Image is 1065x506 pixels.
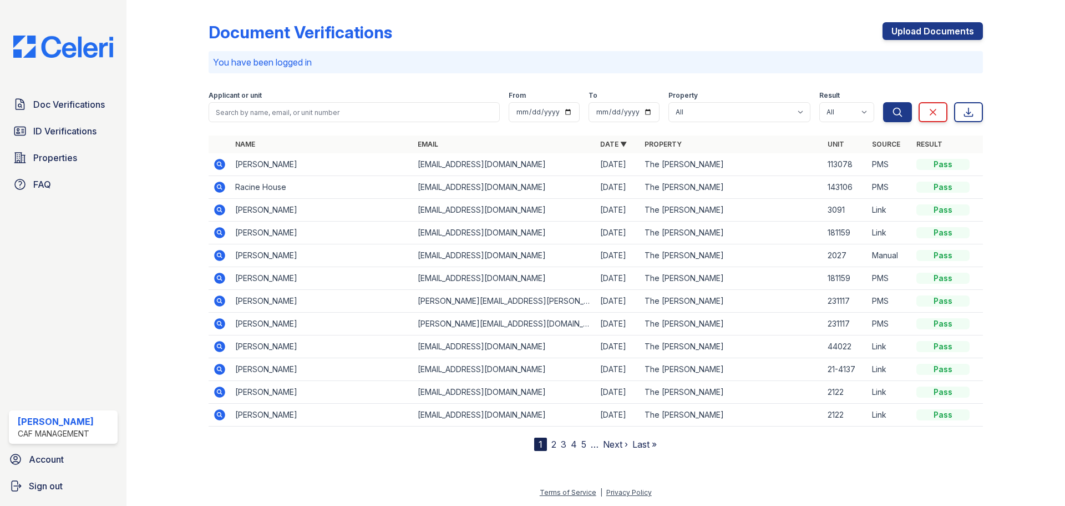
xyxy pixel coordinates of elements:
[823,199,868,222] td: 3091
[9,147,118,169] a: Properties
[413,381,596,404] td: [EMAIL_ADDRESS][DOMAIN_NAME]
[540,488,596,497] a: Terms of Service
[640,290,823,313] td: The [PERSON_NAME]
[606,488,652,497] a: Privacy Policy
[600,140,627,148] a: Date ▼
[596,290,640,313] td: [DATE]
[916,273,970,284] div: Pass
[509,91,526,100] label: From
[413,153,596,176] td: [EMAIL_ADDRESS][DOMAIN_NAME]
[823,381,868,404] td: 2122
[640,313,823,335] td: The [PERSON_NAME]
[413,313,596,335] td: [PERSON_NAME][EMAIL_ADDRESS][DOMAIN_NAME]
[231,381,413,404] td: [PERSON_NAME]
[29,453,64,466] span: Account
[916,409,970,420] div: Pass
[33,124,97,138] span: ID Verifications
[33,98,105,111] span: Doc Verifications
[4,475,122,497] a: Sign out
[868,313,912,335] td: PMS
[418,140,438,148] a: Email
[413,176,596,199] td: [EMAIL_ADDRESS][DOMAIN_NAME]
[600,488,602,497] div: |
[413,404,596,427] td: [EMAIL_ADDRESS][DOMAIN_NAME]
[872,140,900,148] a: Source
[231,404,413,427] td: [PERSON_NAME]
[916,182,970,193] div: Pass
[209,22,392,42] div: Document Verifications
[640,176,823,199] td: The [PERSON_NAME]
[640,222,823,244] td: The [PERSON_NAME]
[29,479,63,493] span: Sign out
[640,244,823,267] td: The [PERSON_NAME]
[9,120,118,142] a: ID Verifications
[823,358,868,381] td: 21-4137
[868,267,912,290] td: PMS
[640,381,823,404] td: The [PERSON_NAME]
[235,140,255,148] a: Name
[231,176,413,199] td: Racine House
[596,404,640,427] td: [DATE]
[823,335,868,358] td: 44022
[33,151,77,164] span: Properties
[4,36,122,58] img: CE_Logo_Blue-a8612792a0a2168367f1c8372b55b34899dd931a85d93a1a3d3e32e68fde9ad4.png
[591,438,599,451] span: …
[596,222,640,244] td: [DATE]
[534,438,547,451] div: 1
[596,358,640,381] td: [DATE]
[916,140,942,148] a: Result
[231,244,413,267] td: [PERSON_NAME]
[561,439,566,450] a: 3
[823,222,868,244] td: 181159
[632,439,657,450] a: Last »
[231,199,413,222] td: [PERSON_NAME]
[596,244,640,267] td: [DATE]
[823,244,868,267] td: 2027
[413,222,596,244] td: [EMAIL_ADDRESS][DOMAIN_NAME]
[9,173,118,196] a: FAQ
[916,204,970,216] div: Pass
[916,364,970,375] div: Pass
[231,358,413,381] td: [PERSON_NAME]
[18,415,94,428] div: [PERSON_NAME]
[33,178,51,191] span: FAQ
[916,318,970,329] div: Pass
[823,290,868,313] td: 231117
[589,91,597,100] label: To
[868,199,912,222] td: Link
[413,244,596,267] td: [EMAIL_ADDRESS][DOMAIN_NAME]
[868,404,912,427] td: Link
[231,313,413,335] td: [PERSON_NAME]
[640,404,823,427] td: The [PERSON_NAME]
[231,267,413,290] td: [PERSON_NAME]
[823,267,868,290] td: 181159
[823,153,868,176] td: 113078
[231,335,413,358] td: [PERSON_NAME]
[231,290,413,313] td: [PERSON_NAME]
[571,439,577,450] a: 4
[916,227,970,238] div: Pass
[823,176,868,199] td: 143106
[868,153,912,176] td: PMS
[9,93,118,116] a: Doc Verifications
[413,267,596,290] td: [EMAIL_ADDRESS][DOMAIN_NAME]
[413,199,596,222] td: [EMAIL_ADDRESS][DOMAIN_NAME]
[868,290,912,313] td: PMS
[596,313,640,335] td: [DATE]
[868,335,912,358] td: Link
[916,295,970,307] div: Pass
[868,381,912,404] td: Link
[209,102,500,122] input: Search by name, email, or unit number
[916,159,970,170] div: Pass
[18,428,94,439] div: CAF Management
[868,222,912,244] td: Link
[868,176,912,199] td: PMS
[640,267,823,290] td: The [PERSON_NAME]
[551,439,556,450] a: 2
[640,153,823,176] td: The [PERSON_NAME]
[883,22,983,40] a: Upload Documents
[413,358,596,381] td: [EMAIL_ADDRESS][DOMAIN_NAME]
[1018,462,1054,495] iframe: chat widget
[819,91,840,100] label: Result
